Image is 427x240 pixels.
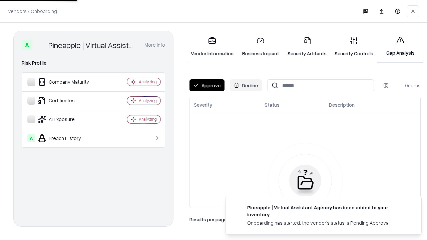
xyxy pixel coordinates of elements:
div: Pineapple | Virtual Assistant Agency [48,40,136,50]
a: Security Controls [331,31,377,62]
p: Vendors / Onboarding [8,8,57,15]
div: Company Maturity [27,78,107,86]
div: Analyzing [139,79,157,85]
div: Description [329,101,355,108]
div: Severity [194,101,212,108]
div: A [27,134,35,142]
img: Pineapple | Virtual Assistant Agency [35,40,46,50]
div: Risk Profile [22,59,165,67]
p: Results per page: [189,216,228,223]
div: Breach History [27,134,107,142]
a: Gap Analysis [377,31,423,63]
button: More info [144,39,165,51]
div: Analyzing [139,98,157,103]
div: Onboarding has started, the vendor's status is Pending Approval. [247,219,405,226]
div: AI Exposure [27,115,107,123]
a: Vendor Information [187,31,238,62]
div: A [22,40,32,50]
a: Business Impact [238,31,284,62]
button: Decline [230,79,262,91]
div: Pineapple | Virtual Assistant Agency has been added to your inventory [247,204,405,218]
div: 0 items [394,82,421,89]
div: Analyzing [139,116,157,122]
div: Certificates [27,97,107,105]
div: Status [265,101,280,108]
a: Security Artifacts [284,31,331,62]
button: Approve [189,79,225,91]
img: trypineapple.com [234,204,242,212]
